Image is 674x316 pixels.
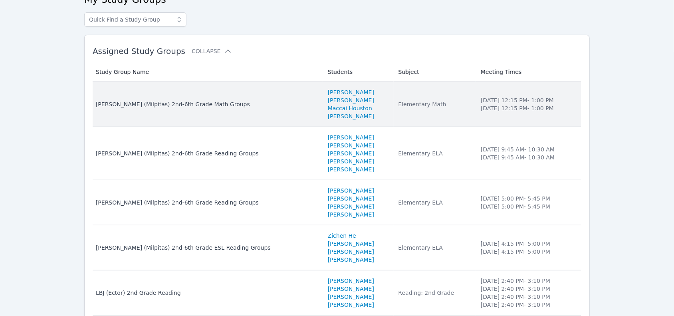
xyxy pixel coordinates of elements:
tr: [PERSON_NAME] (Milpitas) 2nd-6th Grade Math Groups[PERSON_NAME][PERSON_NAME]Maccai Houston[PERSON... [93,82,581,127]
a: [PERSON_NAME] [328,248,374,256]
div: [PERSON_NAME] (Milpitas) 2nd-6th Grade Reading Groups [96,199,318,207]
a: [PERSON_NAME] [328,88,374,96]
a: Zichen He [328,232,356,240]
a: [PERSON_NAME] [328,240,374,248]
a: [PERSON_NAME] [328,149,374,157]
div: [PERSON_NAME] (Milpitas) 2nd-6th Grade Reading Groups [96,149,318,157]
tr: LBJ (Ector) 2nd Grade Reading[PERSON_NAME][PERSON_NAME][PERSON_NAME][PERSON_NAME]Reading: 2nd Gra... [93,270,581,316]
a: [PERSON_NAME] [328,195,374,203]
th: Meeting Times [476,62,581,82]
a: [PERSON_NAME] [328,203,374,211]
li: [DATE] 5:00 PM - 5:45 PM [481,195,577,203]
a: [PERSON_NAME] [328,187,374,195]
button: Collapse [192,47,232,55]
a: [PERSON_NAME] [328,165,374,173]
a: [PERSON_NAME] [328,96,374,104]
a: [PERSON_NAME] [328,256,374,264]
div: Elementary ELA [398,149,471,157]
div: Reading: 2nd Grade [398,289,471,297]
div: [PERSON_NAME] (Milpitas) 2nd-6th Grade Math Groups [96,100,318,108]
li: [DATE] 2:40 PM - 3:10 PM [481,301,577,309]
tr: [PERSON_NAME] (Milpitas) 2nd-6th Grade ESL Reading GroupsZichen He[PERSON_NAME][PERSON_NAME][PERS... [93,225,581,270]
li: [DATE] 2:40 PM - 3:10 PM [481,285,577,293]
th: Study Group Name [93,62,323,82]
tr: [PERSON_NAME] (Milpitas) 2nd-6th Grade Reading Groups[PERSON_NAME][PERSON_NAME][PERSON_NAME][PERS... [93,180,581,225]
li: [DATE] 12:15 PM - 1:00 PM [481,104,577,112]
li: [DATE] 9:45 AM - 10:30 AM [481,145,577,153]
div: Elementary Math [398,100,471,108]
span: Assigned Study Groups [93,46,185,56]
a: [PERSON_NAME] [328,157,374,165]
div: LBJ (Ector) 2nd Grade Reading [96,289,318,297]
a: [PERSON_NAME] [328,277,374,285]
div: Elementary ELA [398,199,471,207]
th: Subject [394,62,476,82]
li: [DATE] 5:00 PM - 5:45 PM [481,203,577,211]
a: [PERSON_NAME] [328,112,374,120]
div: [PERSON_NAME] (Milpitas) 2nd-6th Grade ESL Reading Groups [96,244,318,252]
tr: [PERSON_NAME] (Milpitas) 2nd-6th Grade Reading Groups[PERSON_NAME][PERSON_NAME][PERSON_NAME][PERS... [93,127,581,180]
th: Students [323,62,394,82]
input: Quick Find a Study Group [84,12,186,27]
li: [DATE] 2:40 PM - 3:10 PM [481,277,577,285]
li: [DATE] 12:15 PM - 1:00 PM [481,96,577,104]
a: [PERSON_NAME] [328,133,374,141]
li: [DATE] 2:40 PM - 3:10 PM [481,293,577,301]
a: [PERSON_NAME] [328,211,374,219]
a: [PERSON_NAME] [328,293,374,301]
li: [DATE] 4:15 PM - 5:00 PM [481,240,577,248]
a: [PERSON_NAME] [328,285,374,293]
a: Maccai Houston [328,104,372,112]
a: [PERSON_NAME] [328,141,374,149]
li: [DATE] 9:45 AM - 10:30 AM [481,153,577,161]
li: [DATE] 4:15 PM - 5:00 PM [481,248,577,256]
div: Elementary ELA [398,244,471,252]
a: [PERSON_NAME] [328,301,374,309]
